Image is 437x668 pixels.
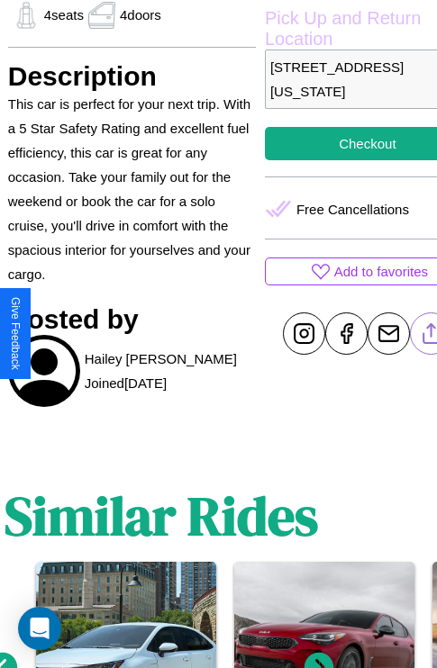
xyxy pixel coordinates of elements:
[85,371,167,395] p: Joined [DATE]
[8,304,256,335] h3: Hosted by
[85,347,237,371] p: Hailey [PERSON_NAME]
[8,61,256,92] h3: Description
[9,297,22,370] div: Give Feedback
[120,3,161,27] p: 4 doors
[8,92,256,286] p: This car is perfect for your next trip. With a 5 Star Safety Rating and excellent fuel efficiency...
[5,479,318,553] h1: Similar Rides
[8,2,44,29] img: gas
[334,259,428,284] p: Add to favorites
[18,607,61,650] div: Open Intercom Messenger
[296,197,409,221] p: Free Cancellations
[84,2,120,29] img: gas
[44,3,84,27] p: 4 seats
